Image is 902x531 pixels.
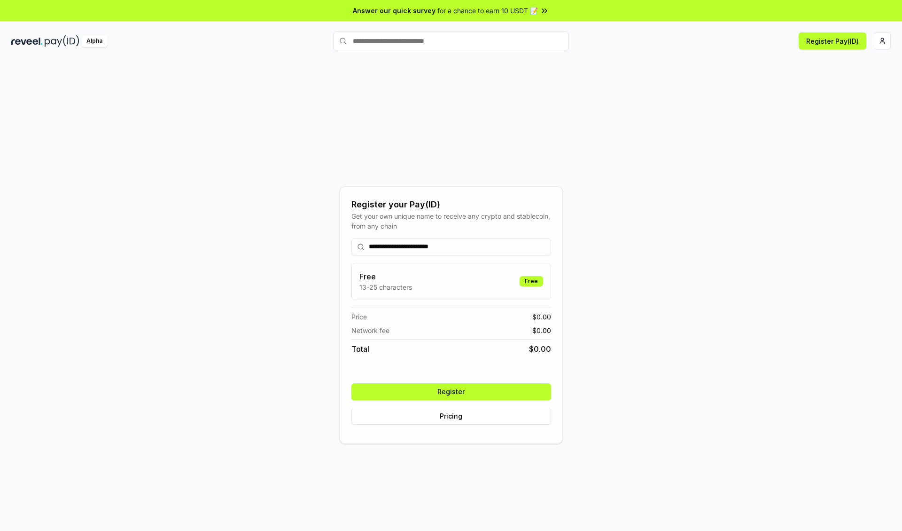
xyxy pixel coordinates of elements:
[520,276,543,286] div: Free
[351,198,551,211] div: Register your Pay(ID)
[359,282,412,292] p: 13-25 characters
[353,6,435,16] span: Answer our quick survey
[799,32,866,49] button: Register Pay(ID)
[529,343,551,355] span: $ 0.00
[351,312,367,322] span: Price
[359,271,412,282] h3: Free
[351,383,551,400] button: Register
[437,6,538,16] span: for a chance to earn 10 USDT 📝
[45,35,79,47] img: pay_id
[351,343,369,355] span: Total
[351,325,389,335] span: Network fee
[11,35,43,47] img: reveel_dark
[532,325,551,335] span: $ 0.00
[81,35,108,47] div: Alpha
[532,312,551,322] span: $ 0.00
[351,408,551,425] button: Pricing
[351,211,551,231] div: Get your own unique name to receive any crypto and stablecoin, from any chain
